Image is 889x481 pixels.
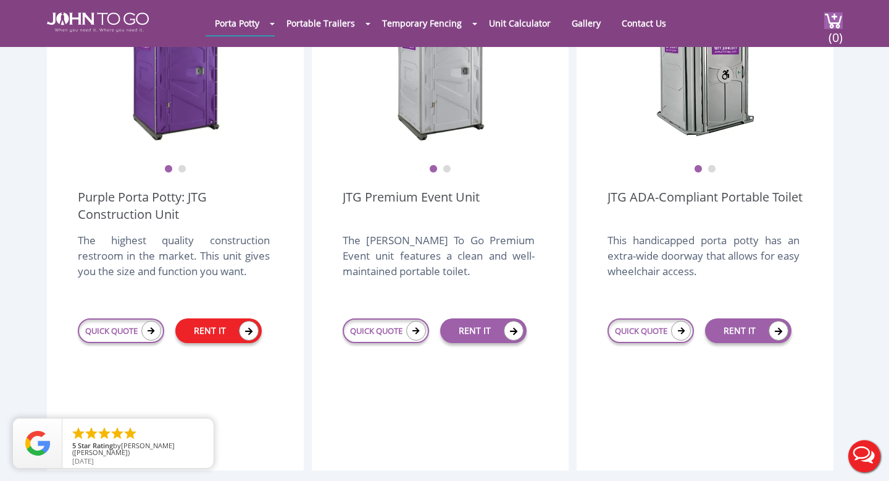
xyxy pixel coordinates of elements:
[707,165,716,174] button: 2 of 2
[277,11,364,35] a: Portable Trailers
[47,12,149,32] img: JOHN to go
[72,442,204,458] span: by
[78,189,273,223] a: Purple Porta Potty: JTG Construction Unit
[824,12,843,29] img: cart a
[84,426,99,441] li: 
[72,441,175,457] span: [PERSON_NAME] ([PERSON_NAME])
[206,11,269,35] a: Porta Potty
[694,165,703,174] button: 1 of 2
[78,318,164,343] a: QUICK QUOTE
[480,11,560,35] a: Unit Calculator
[440,318,527,343] a: RENT IT
[178,165,186,174] button: 2 of 2
[343,232,535,292] div: The [PERSON_NAME] To Go Premium Event unit features a clean and well-maintained portable toilet.
[373,11,471,35] a: Temporary Fencing
[78,441,113,450] span: Star Rating
[72,441,76,450] span: 5
[828,19,843,46] span: (0)
[705,318,791,343] a: RENT IT
[443,165,451,174] button: 2 of 2
[607,318,694,343] a: QUICK QUOTE
[429,165,438,174] button: 1 of 2
[343,318,429,343] a: QUICK QUOTE
[71,426,86,441] li: 
[72,456,94,466] span: [DATE]
[110,426,125,441] li: 
[175,318,262,343] a: RENT IT
[607,189,803,223] a: JTG ADA-Compliant Portable Toilet
[612,11,675,35] a: Contact Us
[562,11,610,35] a: Gallery
[607,232,799,292] div: This handicapped porta potty has an extra-wide doorway that allows for easy wheelchair access.
[343,189,480,223] a: JTG Premium Event Unit
[78,232,270,292] div: The highest quality construction restroom in the market. This unit gives you the size and functio...
[123,426,138,441] li: 
[97,426,112,441] li: 
[164,165,173,174] button: 1 of 2
[25,431,50,456] img: Review Rating
[840,432,889,481] button: Live Chat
